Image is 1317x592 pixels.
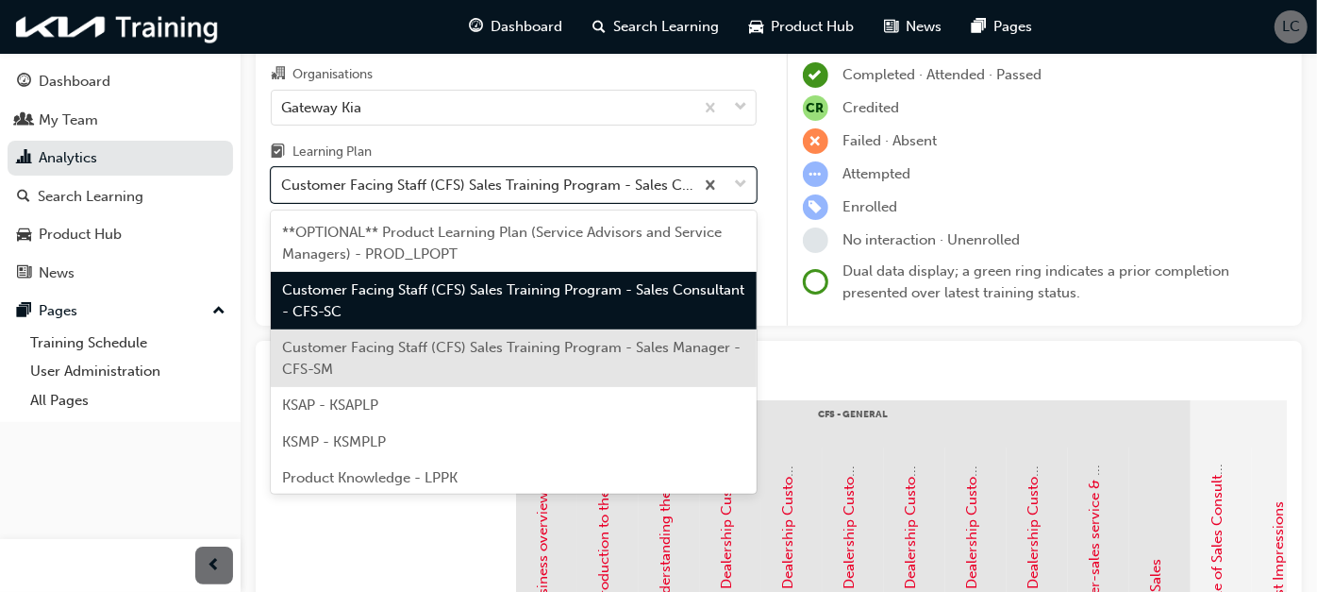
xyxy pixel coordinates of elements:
[972,15,986,39] span: pages-icon
[1282,16,1300,38] span: LC
[38,186,143,208] div: Search Learning
[39,224,122,245] div: Product Hub
[208,554,222,578] span: prev-icon
[803,62,828,88] span: learningRecordVerb_COMPLETE-icon
[1275,10,1308,43] button: LC
[491,16,562,38] span: Dashboard
[282,397,378,414] span: KSAP - KSAPLP
[9,8,226,46] img: kia-training
[282,469,458,486] span: Product Knowledge - LPPK
[803,95,828,121] span: null-icon
[281,175,695,196] div: Customer Facing Staff (CFS) Sales Training Program - Sales Consultant - CFS-SC
[17,227,31,244] span: car-icon
[803,195,828,220] span: learningRecordVerb_ENROLL-icon
[23,329,233,358] a: Training Schedule
[8,294,233,329] button: Pages
[8,141,233,176] a: Analytics
[17,112,31,129] span: people-icon
[8,179,233,214] a: Search Learning
[17,189,30,206] span: search-icon
[282,433,386,450] span: KSMP - KSMPLP
[884,15,898,39] span: news-icon
[17,150,31,167] span: chart-icon
[17,303,31,320] span: pages-icon
[8,256,233,291] a: News
[803,228,828,253] span: learningRecordVerb_NONE-icon
[282,339,741,378] span: Customer Facing Staff (CFS) Sales Training Program - Sales Manager - CFS-SM
[843,66,1042,83] span: Completed · Attended · Passed
[17,265,31,282] span: news-icon
[843,231,1021,248] span: No interaction · Unenrolled
[771,16,854,38] span: Product Hub
[592,15,606,39] span: search-icon
[469,15,483,39] span: guage-icon
[271,66,285,83] span: organisation-icon
[803,161,828,187] span: learningRecordVerb_ATTEMPT-icon
[843,165,911,182] span: Attempted
[843,198,898,215] span: Enrolled
[843,99,900,116] span: Credited
[39,300,77,322] div: Pages
[454,8,577,46] a: guage-iconDashboard
[8,217,233,252] a: Product Hub
[803,128,828,154] span: learningRecordVerb_FAIL-icon
[843,132,938,149] span: Failed · Absent
[577,8,734,46] a: search-iconSearch Learning
[749,15,763,39] span: car-icon
[212,299,225,324] span: up-icon
[735,173,748,197] span: down-icon
[957,8,1047,46] a: pages-iconPages
[734,8,869,46] a: car-iconProduct Hub
[8,60,233,294] button: DashboardMy TeamAnalyticsSearch LearningProduct HubNews
[39,71,110,93] div: Dashboard
[993,16,1032,38] span: Pages
[23,357,233,386] a: User Administration
[906,16,942,38] span: News
[292,143,372,161] div: Learning Plan
[39,110,98,131] div: My Team
[735,95,748,120] span: down-icon
[23,386,233,415] a: All Pages
[843,262,1230,301] span: Dual data display; a green ring indicates a prior completion presented over latest training status.
[613,16,719,38] span: Search Learning
[281,96,361,118] div: Gateway Kia
[17,74,31,91] span: guage-icon
[516,400,1191,448] div: CFS - General
[282,224,722,262] span: **OPTIONAL** Product Learning Plan (Service Advisors and Service Managers) - PROD_LPOPT
[271,144,285,161] span: learningplan-icon
[292,65,373,84] div: Organisations
[282,281,744,320] span: Customer Facing Staff (CFS) Sales Training Program - Sales Consultant - CFS-SC
[869,8,957,46] a: news-iconNews
[39,262,75,284] div: News
[8,103,233,138] a: My Team
[8,64,233,99] a: Dashboard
